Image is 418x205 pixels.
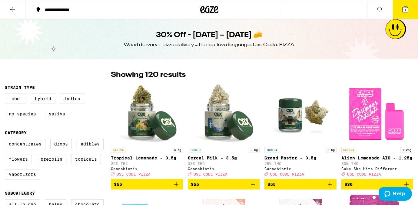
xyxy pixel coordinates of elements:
h1: 30% Off - [DATE] – [DATE] 🧀 [156,30,262,40]
div: Cannabiotix [264,167,337,171]
button: Add to bag [111,179,183,190]
p: 25% THC [111,162,183,166]
p: SATIVA [111,147,125,152]
img: Cannabiotix - Tropical Lemonade - 3.5g [117,83,177,144]
a: Open page for Grand Master - 3.5g from Cannabiotix [264,83,337,179]
a: Open page for Alien Lemonade AIO - 1.25g from Cake She Hits Different [341,83,413,179]
label: Topicals [71,154,101,164]
span: USE CODE PIZZA [270,172,304,176]
div: Weed delivery + pizza delivery = the real love language. Use Code: PIZZA [124,42,294,48]
p: Alien Lemonade AIO - 1.25g [341,155,413,160]
label: Flowers [5,154,32,164]
img: Cake She Hits Different - Alien Lemonade AIO - 1.25g [347,83,407,144]
button: Add to bag [188,179,260,190]
p: HYBRID [188,147,202,152]
button: Add to bag [341,179,413,190]
span: $55 [114,182,122,187]
label: Drops [50,139,72,149]
p: Tropical Lemonade - 3.5g [111,155,183,160]
label: No Species [5,109,40,119]
p: SATIVA [341,147,356,152]
button: 1 [393,0,418,19]
span: USE CODE PIZZA [347,172,381,176]
p: 28% THC [264,162,337,166]
p: INDICA [264,147,279,152]
p: Cereal Milk - 3.5g [188,155,260,160]
label: Prerolls [37,154,66,164]
iframe: Opens a widget where you can find more information [379,187,412,202]
legend: Subcategory [5,191,35,196]
span: 1 [404,8,406,12]
p: Grand Master - 3.5g [264,155,337,160]
p: 1.25g [400,147,413,152]
span: $55 [267,182,276,187]
span: $30 [344,182,353,187]
span: USE CODE PIZZA [117,172,151,176]
p: 3.5g [172,147,183,152]
label: Edibles [77,139,104,149]
p: Showing 120 results [111,70,186,80]
a: Open page for Tropical Lemonade - 3.5g from Cannabiotix [111,83,183,179]
label: CBD [5,94,26,104]
span: $55 [191,182,199,187]
button: Add to bag [264,179,337,190]
img: Cannabiotix - Cereal Milk - 3.5g [193,83,254,144]
img: Cannabiotix - Grand Master - 3.5g [270,83,331,144]
label: Sativa [45,109,69,119]
div: Cannabiotix [111,167,183,171]
p: 33% THC [188,162,260,166]
label: Hybrid [31,94,55,104]
div: Cannabiotix [188,167,260,171]
legend: Category [5,130,27,135]
div: Cake She Hits Different [341,167,413,171]
label: Vaporizers [5,169,40,179]
span: USE CODE PIZZA [194,172,227,176]
label: Concentrates [5,139,45,149]
p: 80% THC [341,162,413,166]
p: 3.5g [326,147,337,152]
legend: Strain Type [5,85,35,90]
label: Indica [60,94,84,104]
p: 3.5g [249,147,260,152]
a: Open page for Cereal Milk - 3.5g from Cannabiotix [188,83,260,179]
